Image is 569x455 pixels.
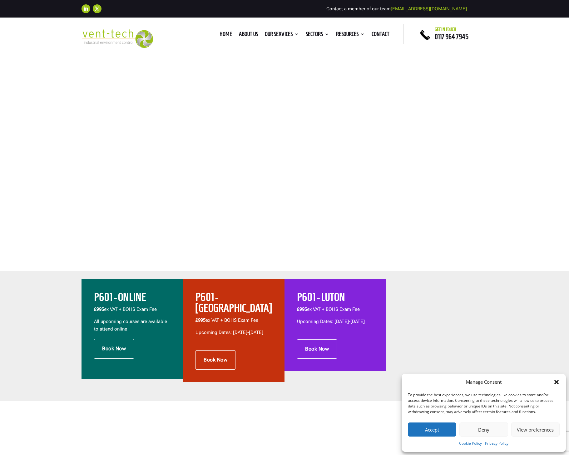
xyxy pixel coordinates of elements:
a: Book Now [297,339,337,359]
span: £995 [195,317,205,323]
a: Resources [336,32,365,39]
button: View preferences [511,422,560,437]
div: Manage Consent [466,378,502,386]
a: Our Services [265,32,299,39]
div: To provide the best experiences, we use technologies like cookies to store and/or access device i... [408,392,559,415]
a: Cookie Policy [459,440,482,447]
span: Get in touch [435,27,456,32]
p: ex VAT + BOHS Exam Fee [297,306,374,318]
h2: P601 - [GEOGRAPHIC_DATA] [195,292,272,317]
a: Home [220,32,232,39]
img: 2023-09-27T08_35_16.549ZVENT-TECH---Clear-background [82,29,153,48]
a: Sectors [306,32,329,39]
a: [EMAIL_ADDRESS][DOMAIN_NAME] [391,6,467,12]
span: Contact a member of our team [326,6,467,12]
a: 0117 964 7945 [435,33,468,40]
b: £995 [94,306,104,312]
span: £995 [297,306,307,312]
a: Book Now [195,350,235,370]
a: Contact [372,32,389,39]
p: ex VAT + BOHS Exam Fee [94,306,171,318]
a: Follow on LinkedIn [82,4,90,13]
div: Close dialog [553,379,560,385]
h2: P601 - LUTON [297,292,374,306]
button: Accept [408,422,456,437]
a: Privacy Policy [485,440,508,447]
p: Upcoming Dates: [DATE]-[DATE] [297,318,374,326]
p: Upcoming Dates: [DATE]-[DATE] [195,329,272,336]
h2: P601 - ONLINE [94,292,171,306]
a: Book Now [94,339,134,358]
span: All upcoming courses are available to attend online [94,319,167,332]
a: Follow on X [93,4,101,13]
p: ex VAT + BOHS Exam Fee [195,317,272,329]
a: About us [239,32,258,39]
button: Deny [459,422,508,437]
